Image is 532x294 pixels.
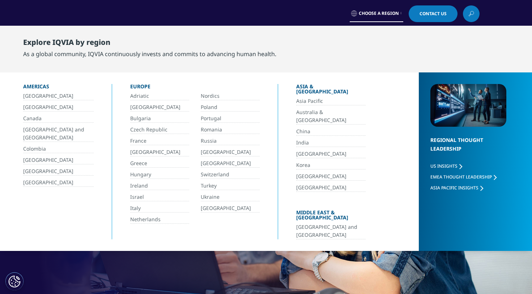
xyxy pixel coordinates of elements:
[409,5,457,22] a: Contact Us
[420,12,447,16] span: Contact Us
[430,84,506,127] img: 2093_analyzing-data-using-big-screen-display-and-laptop.png
[201,159,260,168] a: [GEOGRAPHIC_DATA]
[430,185,478,191] span: Asia Pacific Insights
[130,92,189,100] a: Adriatic
[23,50,276,58] div: As a global community, IQVIA continuously invests and commits to advancing human health.
[23,126,94,142] a: [GEOGRAPHIC_DATA] and [GEOGRAPHIC_DATA]
[359,10,399,16] span: Choose a Region
[296,150,366,158] a: [GEOGRAPHIC_DATA]
[201,92,260,100] a: Nordics
[296,184,366,192] a: [GEOGRAPHIC_DATA]
[130,159,189,168] a: Greece
[201,171,260,179] a: Switzerland
[201,137,260,145] a: Russia
[296,210,366,223] div: Middle East & [GEOGRAPHIC_DATA]
[296,172,366,181] a: [GEOGRAPHIC_DATA]
[130,137,189,145] a: France
[430,136,506,162] div: Regional Thought Leadership
[23,156,94,164] a: [GEOGRAPHIC_DATA]
[296,97,366,105] a: Asia Pacific
[201,204,260,213] a: [GEOGRAPHIC_DATA]
[130,114,189,123] a: Bulgaria
[430,185,483,191] a: Asia Pacific Insights
[23,167,94,176] a: [GEOGRAPHIC_DATA]
[430,163,457,169] span: US Insights
[130,103,189,112] a: [GEOGRAPHIC_DATA]
[130,215,189,224] a: Netherlands
[23,114,94,123] a: Canada
[5,272,24,290] button: Cookie Settings
[130,171,189,179] a: Hungary
[296,139,366,147] a: India
[201,114,260,123] a: Portugal
[296,84,366,97] div: Asia & [GEOGRAPHIC_DATA]
[23,84,94,92] div: Americas
[201,126,260,134] a: Romania
[201,193,260,201] a: Ukraine
[130,204,189,213] a: Italy
[201,182,260,190] a: Turkey
[130,148,189,156] a: [GEOGRAPHIC_DATA]
[114,25,480,59] nav: Primary
[23,103,94,112] a: [GEOGRAPHIC_DATA]
[130,193,189,201] a: Israel
[23,38,276,50] div: Explore IQVIA by region
[430,163,462,169] a: US Insights
[23,145,94,153] a: Colombia
[296,223,366,239] a: [GEOGRAPHIC_DATA] and [GEOGRAPHIC_DATA]
[296,161,366,169] a: Korea
[201,148,260,156] a: [GEOGRAPHIC_DATA]
[430,174,497,180] a: EMEA Thought Leadership
[130,126,189,134] a: Czech Republic
[130,182,189,190] a: Ireland
[296,127,366,136] a: China
[296,108,366,125] a: Australia & [GEOGRAPHIC_DATA]
[430,174,492,180] span: EMEA Thought Leadership
[23,178,94,187] a: [GEOGRAPHIC_DATA]
[201,103,260,112] a: Poland
[130,84,260,92] div: Europe
[23,92,94,100] a: [GEOGRAPHIC_DATA]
